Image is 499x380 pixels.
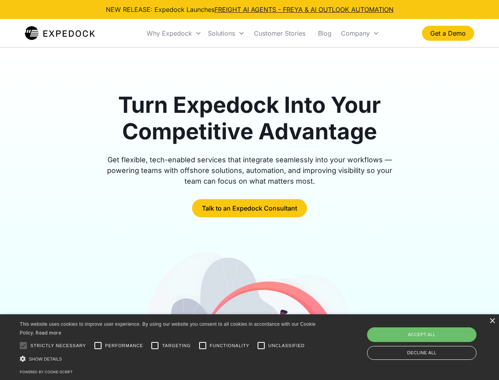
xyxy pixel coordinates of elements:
[268,342,305,349] span: Unclassified
[162,342,190,349] span: Targeting
[208,29,235,37] div: Solutions
[25,25,95,41] a: home
[248,20,312,47] a: Customer Stories
[106,5,394,14] div: NEW RELEASE: Expedock Launches
[20,370,73,374] a: Powered by cookie-script
[36,330,61,336] a: Read more
[210,342,249,349] span: Functionality
[147,29,192,37] div: Why Expedock
[312,20,338,47] a: Blog
[205,20,248,47] div: Solutions
[98,154,401,186] div: Get flexible, tech-enabled services that integrate seamlessly into your workflows — powering team...
[143,20,205,47] div: Why Expedock
[192,199,307,217] a: Talk to an Expedock Consultant
[20,321,316,336] span: This website uses cookies to improve user experience. By using our website you consent to all coo...
[98,92,401,145] h1: Turn Expedock Into Your Competitive Advantage
[367,294,499,380] iframe: Chat Widget
[25,25,95,41] img: Expedock Logo
[20,355,318,363] div: Show details
[29,357,62,361] span: Show details
[422,26,474,41] a: Get a Demo
[215,6,394,13] a: FREIGHT AI AGENTS - FREYA & AI OUTLOOK AUTOMATION
[338,20,382,47] div: Company
[105,342,143,349] span: Performance
[341,29,370,37] div: Company
[30,342,86,349] span: Strictly necessary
